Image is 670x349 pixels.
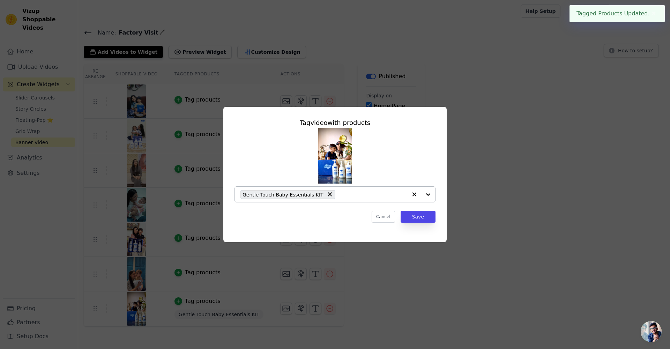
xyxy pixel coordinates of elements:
[569,5,665,22] div: Tagged Products Updated.
[372,211,395,223] button: Cancel
[234,118,435,128] div: Tag video with products
[318,128,352,184] img: vizup-images-c92b.jpg
[243,191,323,199] span: Gentle Touch Baby Essentials KIT
[650,9,658,18] button: Close
[641,321,662,342] div: Open chat
[401,211,435,223] button: Save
